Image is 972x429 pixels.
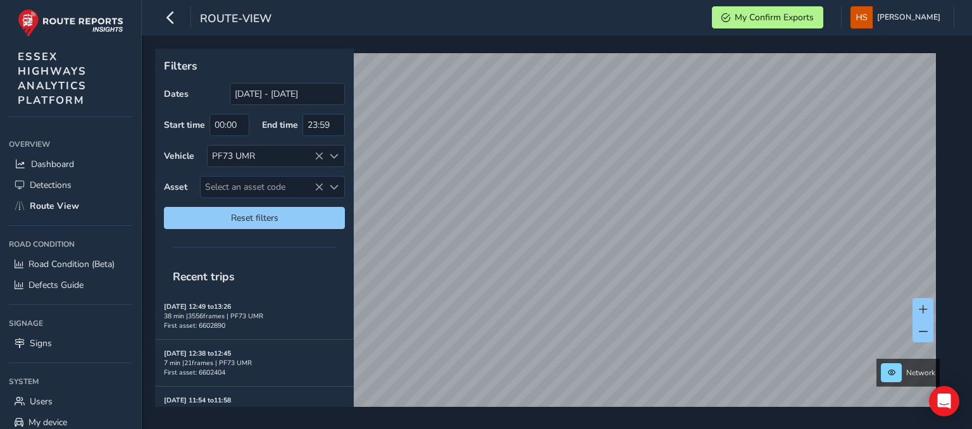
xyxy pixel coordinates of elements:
div: PF73 UMR [208,146,323,166]
span: Select an asset code [201,177,323,197]
span: route-view [200,11,271,28]
div: Road Condition [9,235,132,254]
div: 38 min | 3556 frames | PF73 UMR [164,311,345,321]
span: Route View [30,200,79,212]
label: Vehicle [164,150,194,162]
span: ESSEX HIGHWAYS ANALYTICS PLATFORM [18,49,87,108]
div: Select an asset code [323,177,344,197]
div: Overview [9,135,132,154]
a: Users [9,391,132,412]
canvas: Map [159,53,936,421]
a: Signs [9,333,132,354]
div: Signage [9,314,132,333]
div: System [9,372,132,391]
label: End time [262,119,298,131]
strong: [DATE] 12:38 to 12:45 [164,349,231,358]
div: 7 min | 21 frames | PF73 UMR [164,358,345,368]
div: Open Intercom Messenger [929,386,959,416]
span: Detections [30,179,72,191]
button: Reset filters [164,207,345,229]
a: Detections [9,175,132,196]
img: diamond-layout [850,6,873,28]
span: Reset filters [173,212,335,224]
strong: [DATE] 12:49 to 13:26 [164,302,231,311]
span: Road Condition (Beta) [28,258,115,270]
span: Defects Guide [28,279,84,291]
span: Signs [30,337,52,349]
a: Route View [9,196,132,216]
button: [PERSON_NAME] [850,6,945,28]
strong: [DATE] 11:54 to 11:58 [164,395,231,405]
p: Filters [164,58,345,74]
div: 4 min | 16 frames | PF73 UMR [164,405,345,414]
span: [PERSON_NAME] [877,6,940,28]
span: First asset: 6602404 [164,368,225,377]
span: First asset: 6602890 [164,321,225,330]
a: Defects Guide [9,275,132,295]
label: Asset [164,181,187,193]
label: Start time [164,119,205,131]
span: Dashboard [31,158,74,170]
span: Network [906,368,935,378]
span: Users [30,395,53,407]
button: My Confirm Exports [712,6,823,28]
span: My Confirm Exports [735,11,814,23]
label: Dates [164,88,189,100]
span: Recent trips [164,260,244,293]
a: Dashboard [9,154,132,175]
img: rr logo [18,9,123,37]
span: My device [28,416,67,428]
a: Road Condition (Beta) [9,254,132,275]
